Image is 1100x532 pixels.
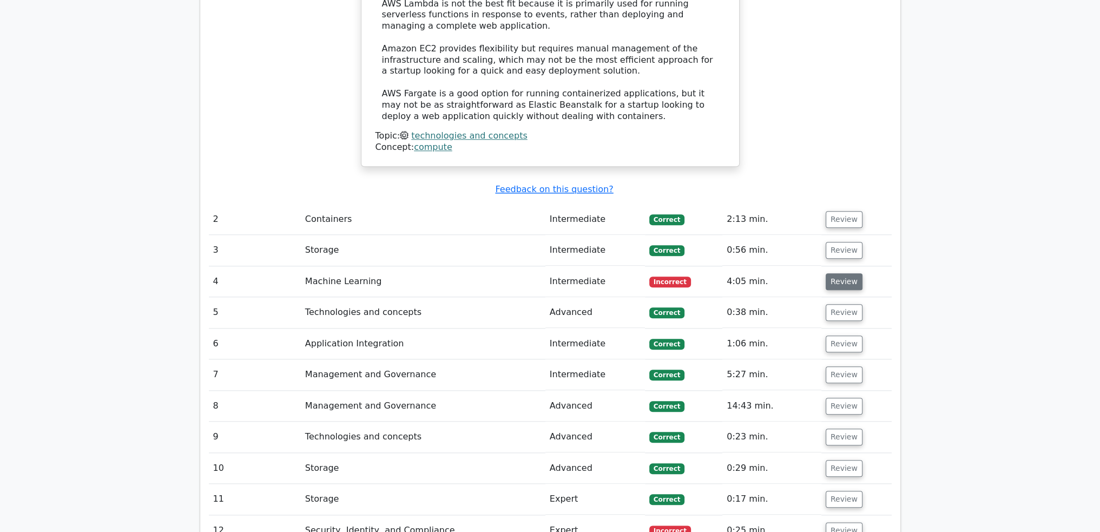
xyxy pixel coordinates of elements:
button: Review [826,211,862,228]
td: Storage [301,453,545,484]
td: Intermediate [545,359,645,390]
td: Intermediate [545,235,645,266]
button: Review [826,366,862,383]
td: Application Integration [301,329,545,359]
td: 8 [209,391,301,422]
a: technologies and concepts [411,130,527,141]
td: Containers [301,204,545,235]
button: Review [826,304,862,321]
button: Review [826,491,862,508]
span: Correct [649,370,684,380]
span: Correct [649,245,684,256]
td: Intermediate [545,329,645,359]
td: Technologies and concepts [301,297,545,328]
button: Review [826,242,862,259]
td: Expert [545,484,645,515]
td: Advanced [545,391,645,422]
td: 9 [209,422,301,452]
td: Storage [301,484,545,515]
td: Storage [301,235,545,266]
button: Review [826,460,862,477]
td: 11 [209,484,301,515]
td: 14:43 min. [722,391,821,422]
span: Correct [649,307,684,318]
td: 2:13 min. [722,204,821,235]
td: 0:17 min. [722,484,821,515]
td: Advanced [545,422,645,452]
td: 7 [209,359,301,390]
td: 4 [209,266,301,297]
td: Technologies and concepts [301,422,545,452]
td: 5:27 min. [722,359,821,390]
td: Advanced [545,297,645,328]
td: Machine Learning [301,266,545,297]
td: 0:56 min. [722,235,821,266]
td: Management and Governance [301,391,545,422]
button: Review [826,336,862,352]
td: 3 [209,235,301,266]
span: Correct [649,463,684,474]
span: Correct [649,494,684,505]
td: 1:06 min. [722,329,821,359]
button: Review [826,398,862,415]
span: Correct [649,432,684,443]
td: Advanced [545,453,645,484]
button: Review [826,273,862,290]
a: Feedback on this question? [495,184,613,194]
td: 6 [209,329,301,359]
span: Correct [649,214,684,225]
div: Topic: [376,130,725,142]
button: Review [826,429,862,445]
td: 0:29 min. [722,453,821,484]
td: 0:38 min. [722,297,821,328]
span: Correct [649,401,684,412]
td: 4:05 min. [722,266,821,297]
td: 2 [209,204,301,235]
div: Concept: [376,142,725,153]
td: 10 [209,453,301,484]
span: Incorrect [649,277,691,287]
td: Management and Governance [301,359,545,390]
td: Intermediate [545,204,645,235]
td: 5 [209,297,301,328]
td: Intermediate [545,266,645,297]
span: Correct [649,339,684,350]
a: compute [414,142,452,152]
td: 0:23 min. [722,422,821,452]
